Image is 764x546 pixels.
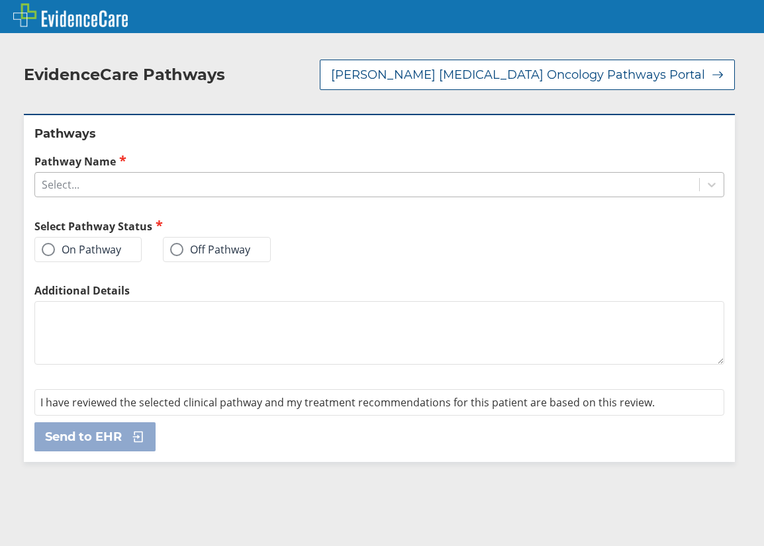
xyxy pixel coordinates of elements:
label: Off Pathway [170,243,250,256]
label: Pathway Name [34,154,724,169]
button: Send to EHR [34,422,156,451]
span: I have reviewed the selected clinical pathway and my treatment recommendations for this patient a... [40,395,655,410]
div: Select... [42,177,79,192]
h2: Select Pathway Status [34,218,374,234]
span: [PERSON_NAME] [MEDICAL_DATA] Oncology Pathways Portal [331,67,705,83]
h2: Pathways [34,126,724,142]
img: EvidenceCare [13,3,128,27]
label: Additional Details [34,283,724,298]
button: [PERSON_NAME] [MEDICAL_DATA] Oncology Pathways Portal [320,60,735,90]
span: Send to EHR [45,429,122,445]
h2: EvidenceCare Pathways [24,65,225,85]
label: On Pathway [42,243,121,256]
